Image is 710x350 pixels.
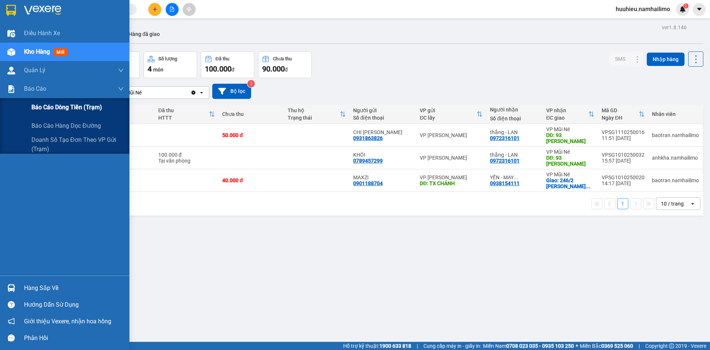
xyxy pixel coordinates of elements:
[153,67,163,73] span: món
[490,174,539,180] div: YẾN - MAY BUNGALOW
[601,343,633,349] strong: 0369 525 060
[580,342,633,350] span: Miền Bắc
[546,107,588,113] div: VP nhận
[205,64,231,73] span: 100.000
[693,3,706,16] button: caret-down
[576,344,578,347] span: ⚪️
[216,56,229,61] div: Đã thu
[262,64,285,73] span: 90.000
[542,104,598,124] th: Toggle SortBy
[24,66,45,75] span: Quản Lý
[190,90,196,96] svg: Clear value
[31,103,102,112] span: Báo cáo dòng tiền (trạm)
[8,318,15,325] span: notification
[546,126,594,132] div: VP Mũi Né
[617,198,628,209] button: 1
[353,158,383,164] div: 0789457299
[118,86,124,92] span: down
[602,158,645,164] div: 15:57 [DATE]
[353,152,412,158] div: KHÔI
[420,174,483,180] div: VP [PERSON_NAME]
[602,115,639,121] div: Ngày ĐH
[118,89,142,96] div: VP Mũi Né
[652,177,699,183] div: baotran.namhailimo
[231,67,234,73] span: đ
[602,129,645,135] div: VPSG1110250016
[420,180,483,186] div: DĐ: TX CHÁNH
[143,51,197,78] button: Số lượng4món
[158,152,215,158] div: 100.000 đ
[169,7,175,12] span: file-add
[602,152,645,158] div: VPSG1010250032
[158,56,177,61] div: Số lượng
[158,107,209,113] div: Đã thu
[7,85,15,93] img: solution-icon
[546,177,594,189] div: Giao: 246/2 NGUYỄN ĐÌNH CHIỂU, MŨI NÉ
[155,104,219,124] th: Toggle SortBy
[123,25,166,43] button: Hàng đã giao
[24,333,124,344] div: Phản hồi
[148,3,161,16] button: plus
[288,115,340,121] div: Trạng thái
[285,67,288,73] span: đ
[24,84,46,93] span: Báo cáo
[684,3,687,9] span: 1
[353,129,412,135] div: CHỊ HƯƠNG
[7,284,15,292] img: warehouse-icon
[490,116,539,121] div: Số điện thoại
[212,84,251,99] button: Bộ lọc
[417,342,418,350] span: |
[7,67,15,74] img: warehouse-icon
[222,132,280,138] div: 50.000 đ
[546,132,594,144] div: DĐ: 93 Nguyễn Đình Chiểu
[490,135,520,141] div: 0972316101
[514,174,518,180] span: ...
[546,149,594,155] div: VP Mũi Né
[24,29,60,38] span: Điều hành xe
[416,104,486,124] th: Toggle SortBy
[288,107,340,113] div: Thu hộ
[662,23,687,31] div: ver 1.8.146
[31,135,124,154] span: Doanh số tạo đơn theo VP gửi (trạm)
[284,104,349,124] th: Toggle SortBy
[609,52,631,66] button: SMS
[343,342,411,350] span: Hỗ trợ kỹ thuật:
[602,107,639,113] div: Mã GD
[490,158,520,164] div: 0972316101
[546,155,594,167] div: DĐ: 93 Nguyễn Đình Chiểu
[598,104,648,124] th: Toggle SortBy
[652,111,699,117] div: Nhân viên
[353,135,383,141] div: 0931863826
[7,30,15,37] img: warehouse-icon
[186,7,192,12] span: aim
[423,342,481,350] span: Cung cấp máy in - giấy in:
[166,3,179,16] button: file-add
[679,6,686,13] img: icon-new-feature
[683,3,689,9] sup: 1
[222,111,280,117] div: Chưa thu
[420,155,483,161] div: VP [PERSON_NAME]
[258,51,312,78] button: Chưa thu90.000đ
[31,121,101,130] span: Báo cáo hàng dọc đường
[247,80,255,87] sup: 3
[602,174,645,180] div: VPSG1010250020
[222,177,280,183] div: 40.000 đ
[506,343,574,349] strong: 0708 023 035 - 0935 103 250
[490,152,539,158] div: thắng - LAN
[610,4,676,14] span: huuhieu.namhailimo
[602,135,645,141] div: 11:51 [DATE]
[24,317,111,326] span: Giới thiệu Vexere, nhận hoa hồng
[490,107,539,113] div: Người nhận
[24,283,124,294] div: Hàng sắp về
[546,115,588,121] div: ĐC giao
[690,201,696,207] svg: open
[490,180,520,186] div: 0938154111
[118,67,124,73] span: down
[420,115,477,121] div: ĐC lấy
[24,48,50,55] span: Kho hàng
[199,90,204,96] svg: open
[652,155,699,161] div: anhkha.namhailimo
[639,342,640,350] span: |
[546,171,594,177] div: VP Mũi Né
[669,343,674,349] span: copyright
